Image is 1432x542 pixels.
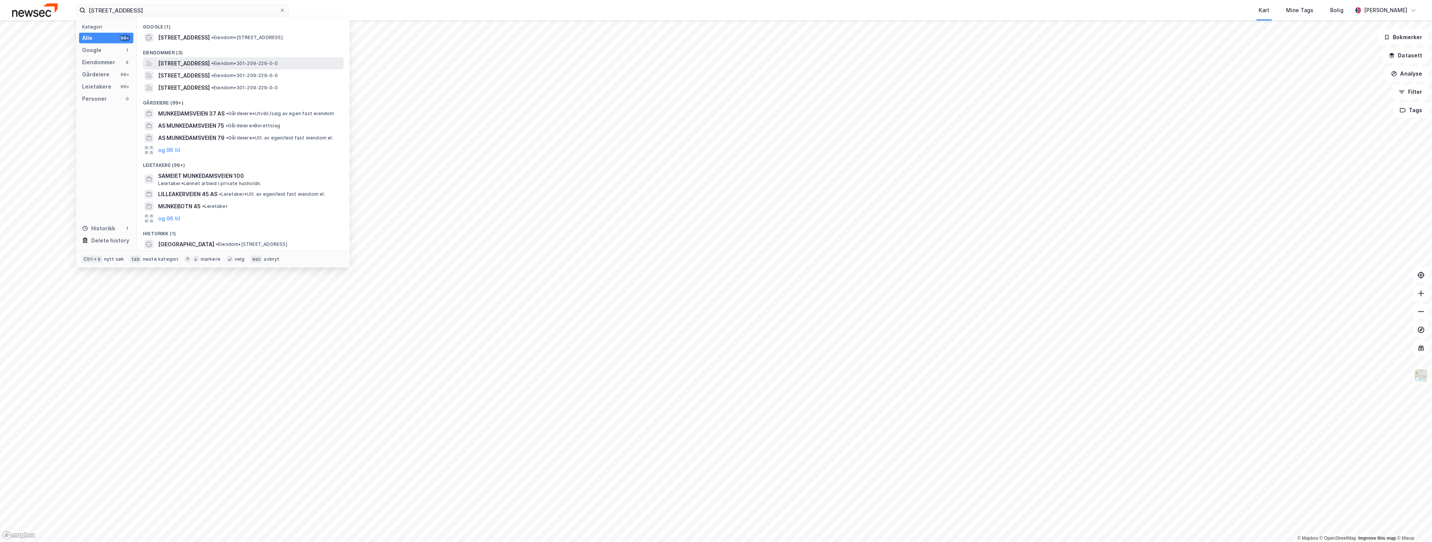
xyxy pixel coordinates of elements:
button: og 96 til [158,146,180,155]
div: Gårdeiere [82,70,109,79]
div: Personer [82,94,107,103]
div: Mine Tags [1286,6,1314,15]
span: Gårdeiere • Utl. av egen/leid fast eiendom el. [226,135,333,141]
span: MUNKEBOTN 45 [158,202,201,211]
div: neste kategori [143,256,179,262]
div: Bolig [1331,6,1344,15]
span: • [211,85,214,90]
input: Søk på adresse, matrikkel, gårdeiere, leietakere eller personer [86,5,279,16]
div: nytt søk [104,256,124,262]
span: Eiendom • 301-209-229-0-0 [211,85,278,91]
div: Google [82,46,101,55]
button: Tags [1394,103,1429,118]
span: • [211,35,214,40]
span: Eiendom • 301-209-229-0-0 [211,60,278,67]
button: og 96 til [158,214,180,223]
span: Eiendom • [STREET_ADDRESS] [216,241,287,247]
span: Leietaker • Utl. av egen/leid fast eiendom el. [219,191,325,197]
span: Gårdeiere • Utvikl./salg av egen fast eiendom [226,111,334,117]
span: LILLEAKERVEIEN 45 AS [158,190,217,199]
div: Historikk (1) [137,225,350,238]
span: Gårdeiere • Borettslag [226,123,280,129]
div: Leietakere (99+) [137,156,350,170]
div: Kart [1259,6,1270,15]
div: Eiendommer (3) [137,44,350,57]
img: Z [1414,368,1429,383]
div: Kontrollprogram for chat [1394,506,1432,542]
div: Ctrl + k [82,255,103,263]
div: tab [130,255,141,263]
span: [STREET_ADDRESS] [158,71,210,80]
span: [GEOGRAPHIC_DATA] [158,240,214,249]
span: Leietaker • Lønnet arbeid i private husholdn. [158,181,261,187]
span: • [211,73,214,78]
div: avbryt [264,256,279,262]
div: 99+ [120,35,130,41]
span: Eiendom • [STREET_ADDRESS] [211,35,283,41]
span: SAMEIET MUNKEDAMSVEIEN 100 [158,171,341,181]
div: Google (1) [137,18,350,32]
div: 99+ [120,84,130,90]
span: MUNKEDAMSVEIEN 37 AS [158,109,225,118]
div: Kategori [82,24,133,30]
a: Improve this map [1359,536,1396,541]
button: Datasett [1383,48,1429,63]
a: OpenStreetMap [1320,536,1357,541]
a: Mapbox homepage [2,531,36,540]
img: newsec-logo.f6e21ccffca1b3a03d2d.png [12,3,58,17]
span: Leietaker [202,203,228,209]
span: [STREET_ADDRESS] [158,59,210,68]
span: • [226,123,228,128]
div: 99+ [120,71,130,78]
button: Analyse [1385,66,1429,81]
div: Eiendommer [82,58,115,67]
span: [STREET_ADDRESS] [158,83,210,92]
div: [PERSON_NAME] [1364,6,1408,15]
div: 0 [124,96,130,102]
button: Filter [1392,84,1429,100]
iframe: Chat Widget [1394,506,1432,542]
span: • [219,191,221,197]
div: velg [234,256,245,262]
div: esc [251,255,263,263]
span: • [211,60,214,66]
div: Historikk [82,224,115,233]
div: 1 [124,225,130,231]
span: • [216,241,218,247]
span: • [202,203,204,209]
div: markere [201,256,220,262]
span: [STREET_ADDRESS] [158,33,210,42]
button: Bokmerker [1378,30,1429,45]
span: AS MUNKEDAMSVEIEN 79 [158,133,225,143]
span: • [226,135,228,141]
div: Alle [82,33,92,43]
span: • [226,111,228,116]
a: Mapbox [1297,536,1318,541]
div: 3 [124,59,130,65]
span: AS MUNKEDAMSVEIEN 75 [158,121,224,130]
span: Eiendom • 301-209-229-0-0 [211,73,278,79]
div: Gårdeiere (99+) [137,94,350,108]
div: Delete history [91,236,129,245]
div: Leietakere [82,82,111,91]
div: 1 [124,47,130,53]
